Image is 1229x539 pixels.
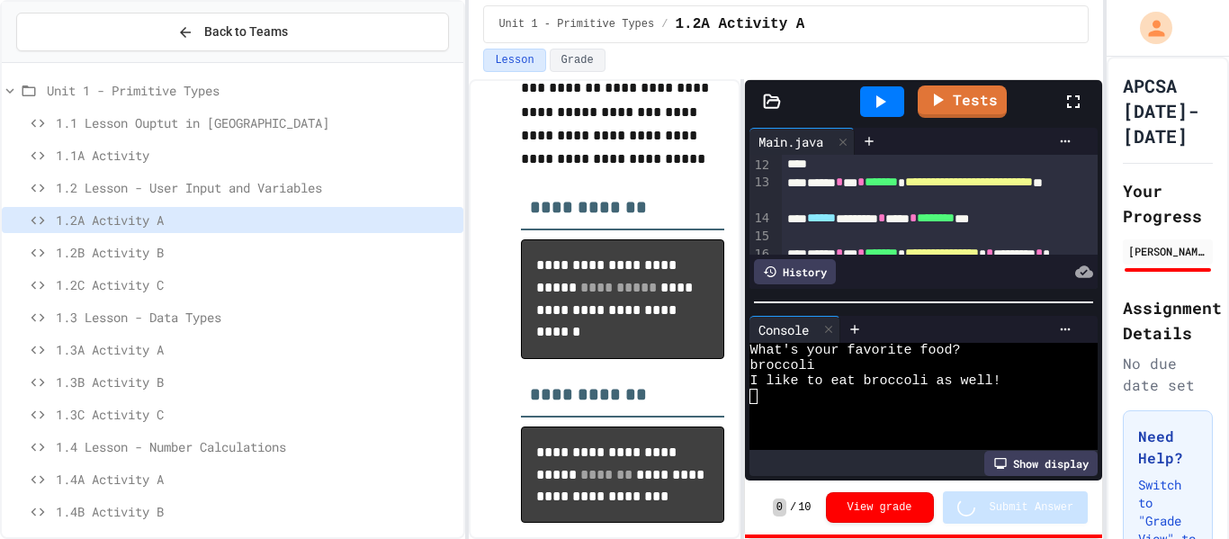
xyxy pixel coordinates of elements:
[749,320,818,339] div: Console
[749,157,772,175] div: 12
[749,373,1000,389] span: I like to eat broccoli as well!
[483,49,545,72] button: Lesson
[56,308,456,327] span: 1.3 Lesson - Data Types
[550,49,606,72] button: Grade
[56,113,456,132] span: 1.1 Lesson Ouptut in [GEOGRAPHIC_DATA]
[790,500,796,515] span: /
[56,405,456,424] span: 1.3C Activity C
[754,259,836,284] div: History
[990,500,1074,515] span: Submit Answer
[1121,7,1177,49] div: My Account
[56,243,456,262] span: 1.2B Activity B
[56,470,456,489] span: 1.4A Activity A
[498,17,654,31] span: Unit 1 - Primitive Types
[204,22,288,41] span: Back to Teams
[56,437,456,456] span: 1.4 Lesson - Number Calculations
[749,358,814,373] span: broccoli
[56,373,456,391] span: 1.3B Activity B
[749,132,832,151] div: Main.java
[1123,178,1213,229] h2: Your Progress
[661,17,668,31] span: /
[749,343,960,358] span: What's your favorite food?
[56,502,456,521] span: 1.4B Activity B
[56,178,456,197] span: 1.2 Lesson - User Input and Variables
[749,210,772,228] div: 14
[798,500,811,515] span: 10
[749,174,772,210] div: 13
[56,275,456,294] span: 1.2C Activity C
[56,146,456,165] span: 1.1A Activity
[749,228,772,246] div: 15
[773,499,786,517] span: 0
[1123,295,1213,346] h2: Assignment Details
[56,211,456,229] span: 1.2A Activity A
[1123,73,1213,148] h1: APCSA [DATE]-[DATE]
[47,81,456,100] span: Unit 1 - Primitive Types
[749,246,772,282] div: 16
[826,492,934,523] button: View grade
[1128,243,1207,259] div: [PERSON_NAME]
[984,451,1098,476] div: Show display
[1138,426,1198,469] h3: Need Help?
[675,13,804,35] span: 1.2A Activity A
[918,85,1007,118] a: Tests
[56,340,456,359] span: 1.3A Activity A
[1123,353,1213,396] div: No due date set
